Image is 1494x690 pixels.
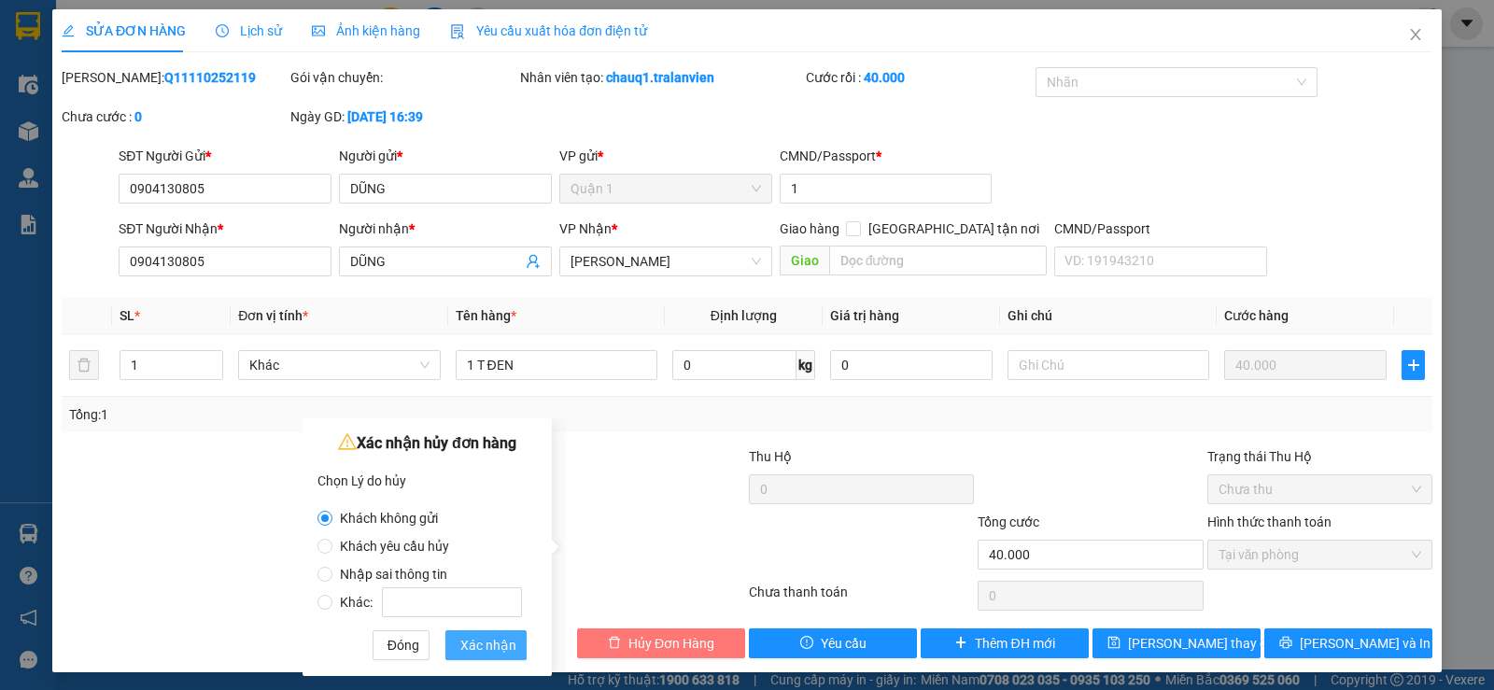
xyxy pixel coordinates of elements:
b: Trà Lan Viên [23,120,68,208]
span: VP Nhận [559,221,612,236]
span: Ảnh kiện hàng [312,23,420,38]
span: SL [120,308,134,323]
span: Tên hàng [456,308,516,323]
span: Xác nhận [460,635,516,655]
div: Nhân viên tạo: [520,67,803,88]
button: Xác nhận [445,630,527,660]
div: Gói vận chuyển: [290,67,515,88]
span: Lê Hồng Phong [571,247,761,275]
span: Khách yêu cầu hủy [332,539,457,554]
b: 0 [134,109,142,124]
div: Xác nhận hủy đơn hàng [317,429,537,458]
li: (c) 2017 [157,89,257,112]
div: Chọn Lý do hủy [317,467,537,495]
span: Yêu cầu [821,633,867,654]
div: Chưa thanh toán [747,582,976,614]
b: Q11110252119 [164,70,256,85]
span: user-add [526,254,541,269]
input: Ghi Chú [1008,350,1209,380]
th: Ghi chú [1000,298,1217,334]
b: [DOMAIN_NAME] [157,71,257,86]
button: exclamation-circleYêu cầu [749,628,917,658]
span: Quận 1 [571,175,761,203]
button: Close [1389,9,1442,62]
div: [PERSON_NAME]: [62,67,287,88]
span: Tại văn phòng [1219,541,1421,569]
button: plus [1402,350,1425,380]
b: [DATE] 16:39 [347,109,423,124]
span: Khách không gửi [332,511,445,526]
button: printer[PERSON_NAME] và In [1264,628,1432,658]
img: icon [450,24,465,39]
span: Định lượng [711,308,777,323]
span: plus [954,636,967,651]
span: Giá trị hàng [830,308,899,323]
span: [PERSON_NAME] thay đổi [1128,633,1277,654]
div: VP gửi [559,146,772,166]
img: logo.jpg [203,23,247,68]
span: Khác [249,351,429,379]
span: save [1107,636,1120,651]
span: Yêu cầu xuất hóa đơn điện tử [450,23,647,38]
span: Đóng [388,635,419,655]
span: Thu Hộ [749,449,792,464]
div: SĐT Người Gửi [119,146,331,166]
span: delete [608,636,621,651]
span: SỬA ĐƠN HÀNG [62,23,186,38]
span: warning [338,432,357,451]
input: 0 [1224,350,1387,380]
span: Giao [780,246,829,275]
input: Khác: [382,587,522,617]
div: Trạng thái Thu Hộ [1207,446,1432,467]
span: plus [1402,358,1424,373]
span: Giao hàng [780,221,839,236]
div: Cước rồi : [806,67,1031,88]
span: [PERSON_NAME] và In [1300,633,1431,654]
button: save[PERSON_NAME] thay đổi [1092,628,1261,658]
div: CMND/Passport [1054,218,1267,239]
span: [GEOGRAPHIC_DATA] tận nơi [861,218,1047,239]
b: chauq1.tralanvien [606,70,714,85]
div: SĐT Người Nhận [119,218,331,239]
span: Nhập sai thông tin [332,567,455,582]
span: Khác: [332,595,529,610]
button: plusThêm ĐH mới [921,628,1089,658]
span: Đơn vị tính [238,308,308,323]
span: Chưa thu [1219,475,1421,503]
div: Ngày GD: [290,106,515,127]
b: 40.000 [864,70,905,85]
button: delete [69,350,99,380]
span: Hủy Đơn Hàng [628,633,714,654]
label: Hình thức thanh toán [1207,514,1332,529]
button: Đóng [373,630,430,660]
input: VD: Bàn, Ghế [456,350,657,380]
div: Người nhận [339,218,552,239]
button: deleteHủy Đơn Hàng [577,628,745,658]
span: kg [796,350,815,380]
span: Lịch sử [216,23,282,38]
b: Trà Lan Viên - Gửi khách hàng [115,27,185,212]
span: edit [62,24,75,37]
div: Tổng: 1 [69,404,578,425]
span: Cước hàng [1224,308,1289,323]
div: Người gửi [339,146,552,166]
span: close [1408,27,1423,42]
div: Chưa cước : [62,106,287,127]
span: clock-circle [216,24,229,37]
div: CMND/Passport [780,146,993,166]
span: Thêm ĐH mới [975,633,1054,654]
span: exclamation-circle [800,636,813,651]
span: picture [312,24,325,37]
span: printer [1279,636,1292,651]
input: Dọc đường [829,246,1048,275]
span: Tổng cước [978,514,1039,529]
